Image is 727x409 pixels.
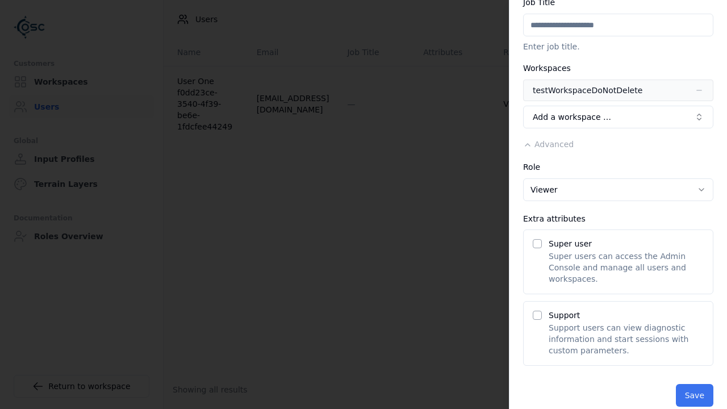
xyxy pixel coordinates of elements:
[523,139,574,150] button: Advanced
[523,64,571,73] label: Workspaces
[533,85,642,96] div: testWorkspaceDoNotDelete
[523,162,540,172] label: Role
[676,384,713,407] button: Save
[534,140,574,149] span: Advanced
[533,111,611,123] span: Add a workspace …
[549,251,704,285] p: Super users can access the Admin Console and manage all users and workspaces.
[523,215,713,223] div: Extra attributes
[549,239,592,248] label: Super user
[523,41,713,52] p: Enter job title.
[549,311,580,320] label: Support
[549,322,704,356] p: Support users can view diagnostic information and start sessions with custom parameters.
